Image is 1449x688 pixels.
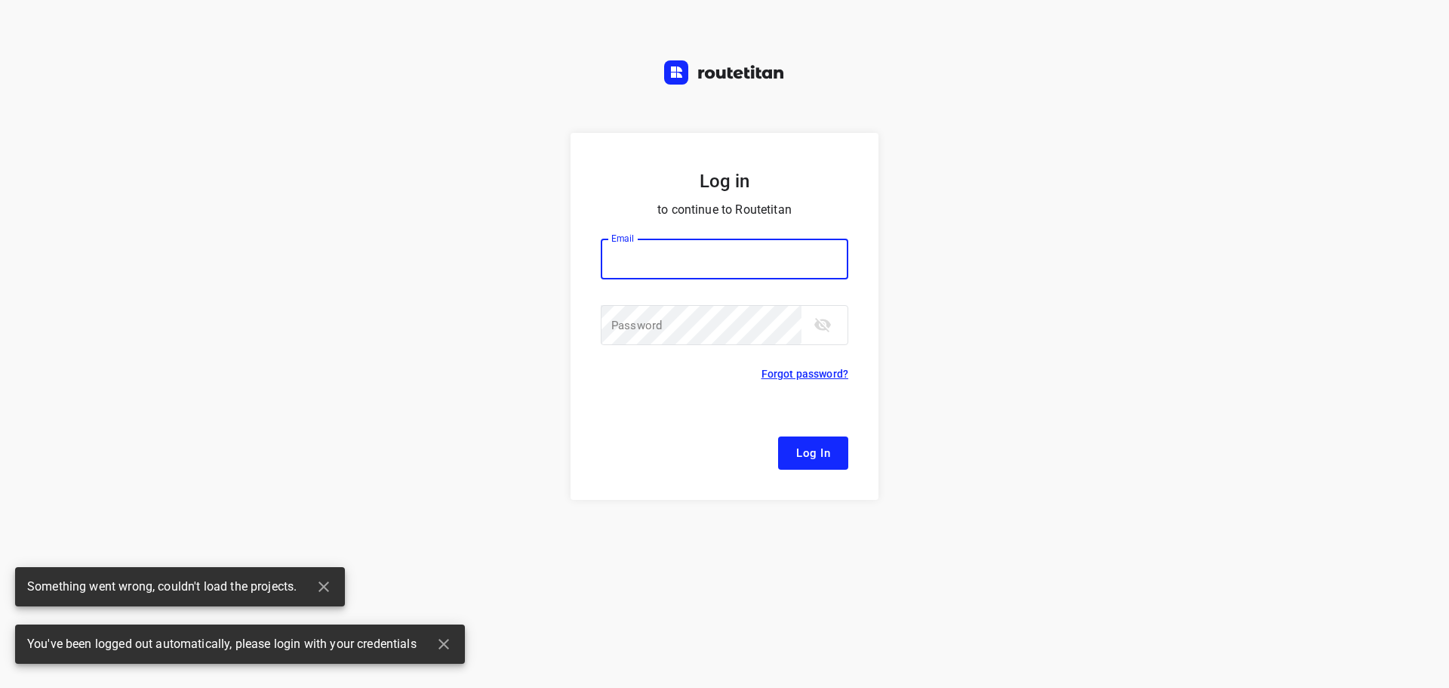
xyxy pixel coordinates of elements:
p: to continue to Routetitan [601,199,848,221]
span: Something went wrong, couldn't load the projects. [27,578,297,596]
button: Log In [778,437,848,470]
span: You've been logged out automatically, please login with your credentials [27,636,417,653]
h5: Log in [601,169,848,193]
p: Forgot password? [761,365,848,383]
button: toggle password visibility [808,310,838,340]
span: Log In [796,443,830,463]
img: Routetitan [664,60,785,85]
